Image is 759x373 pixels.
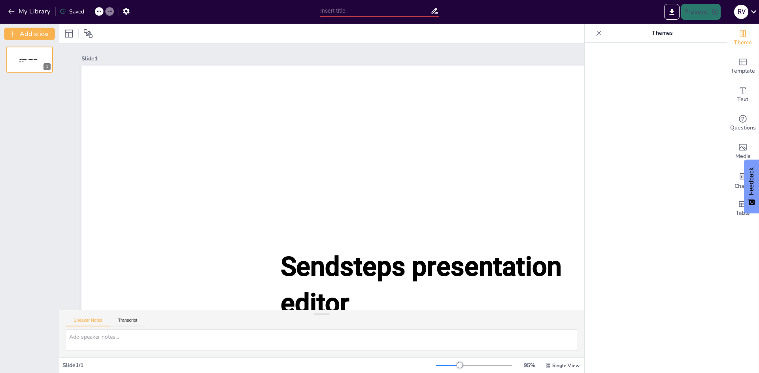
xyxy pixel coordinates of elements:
[552,362,580,369] span: Single View
[43,63,51,70] div: 1
[734,182,751,191] span: Charts
[66,318,110,326] button: Speaker Notes
[734,38,752,47] span: Theme
[727,166,759,194] div: Add charts and graphs
[727,52,759,81] div: Add ready made slides
[281,251,562,319] span: Sendsteps presentation editor
[727,109,759,137] div: Get real-time input from your audience
[731,67,755,75] span: Template
[62,27,75,40] div: Layout
[744,159,759,213] button: Feedback - Show survey
[19,58,38,63] span: Sendsteps presentation editor
[520,362,539,369] div: 95 %
[6,5,54,18] button: My Library
[83,29,93,38] span: Position
[320,5,430,17] input: Insert title
[62,362,436,369] div: Slide 1 / 1
[664,4,680,20] button: Export to PowerPoint
[681,4,721,20] button: Present
[727,137,759,166] div: Add images, graphics, shapes or video
[736,209,750,217] span: Table
[110,318,145,326] button: Transcript
[4,28,55,40] button: Add slide
[734,4,748,20] button: R V
[727,81,759,109] div: Add text boxes
[6,47,53,73] div: 1
[730,124,756,132] span: Questions
[727,24,759,52] div: Change the overall theme
[735,152,751,161] span: Media
[60,8,84,15] div: Saved
[734,5,748,19] div: R V
[81,55,717,62] div: Slide 1
[605,24,719,43] p: Themes
[737,95,748,104] span: Text
[727,194,759,223] div: Add a table
[748,167,755,195] span: Feedback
